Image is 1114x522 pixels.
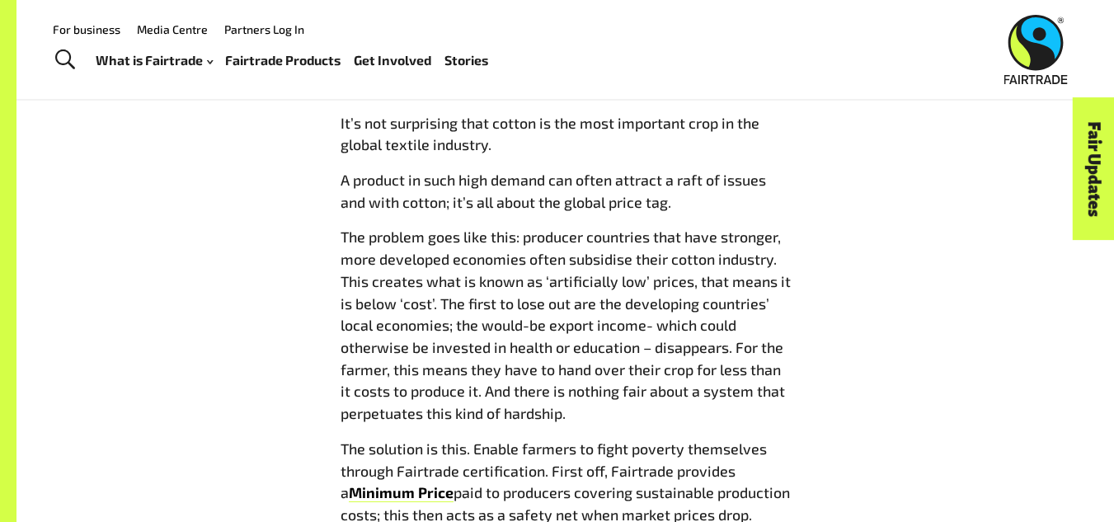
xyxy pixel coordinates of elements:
[341,171,766,211] span: A product in such high demand can often attract a raft of issues and with cotton; it’s all about ...
[137,22,208,36] a: Media Centre
[349,483,454,502] a: Minimum Price
[96,49,213,73] a: What is Fairtrade
[53,22,120,36] a: For business
[45,40,85,81] a: Toggle Search
[341,440,767,501] span: The solution is this. Enable farmers to fight poverty themselves through Fairtrade certification....
[444,49,488,73] a: Stories
[341,228,791,422] span: The problem goes like this: producer countries that have stronger, more developed economies often...
[1004,15,1068,84] img: Fairtrade Australia New Zealand logo
[224,22,304,36] a: Partners Log In
[225,49,341,73] a: Fairtrade Products
[354,49,431,73] a: Get Involved
[341,114,345,132] span: I
[341,114,759,154] span: t’s not surprising that cotton is the most important crop in the global textile industry.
